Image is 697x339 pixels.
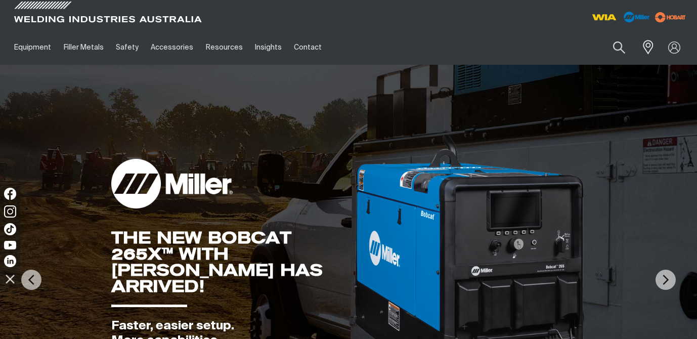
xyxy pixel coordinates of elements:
[4,205,16,218] img: Instagram
[4,241,16,249] img: YouTube
[111,230,353,294] div: THE NEW BOBCAT 265X™ WITH [PERSON_NAME] HAS ARRIVED!
[4,255,16,267] img: LinkedIn
[8,30,519,65] nav: Main
[2,270,19,287] img: hide socials
[4,188,16,200] img: Facebook
[652,10,689,25] img: miller
[656,270,676,290] img: NextArrow
[589,35,636,59] input: Product name or item number...
[110,30,145,65] a: Safety
[4,223,16,235] img: TikTok
[249,30,288,65] a: Insights
[8,30,57,65] a: Equipment
[200,30,249,65] a: Resources
[21,270,41,290] img: PrevArrow
[288,30,328,65] a: Contact
[57,30,109,65] a: Filler Metals
[602,35,636,59] button: Search products
[145,30,199,65] a: Accessories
